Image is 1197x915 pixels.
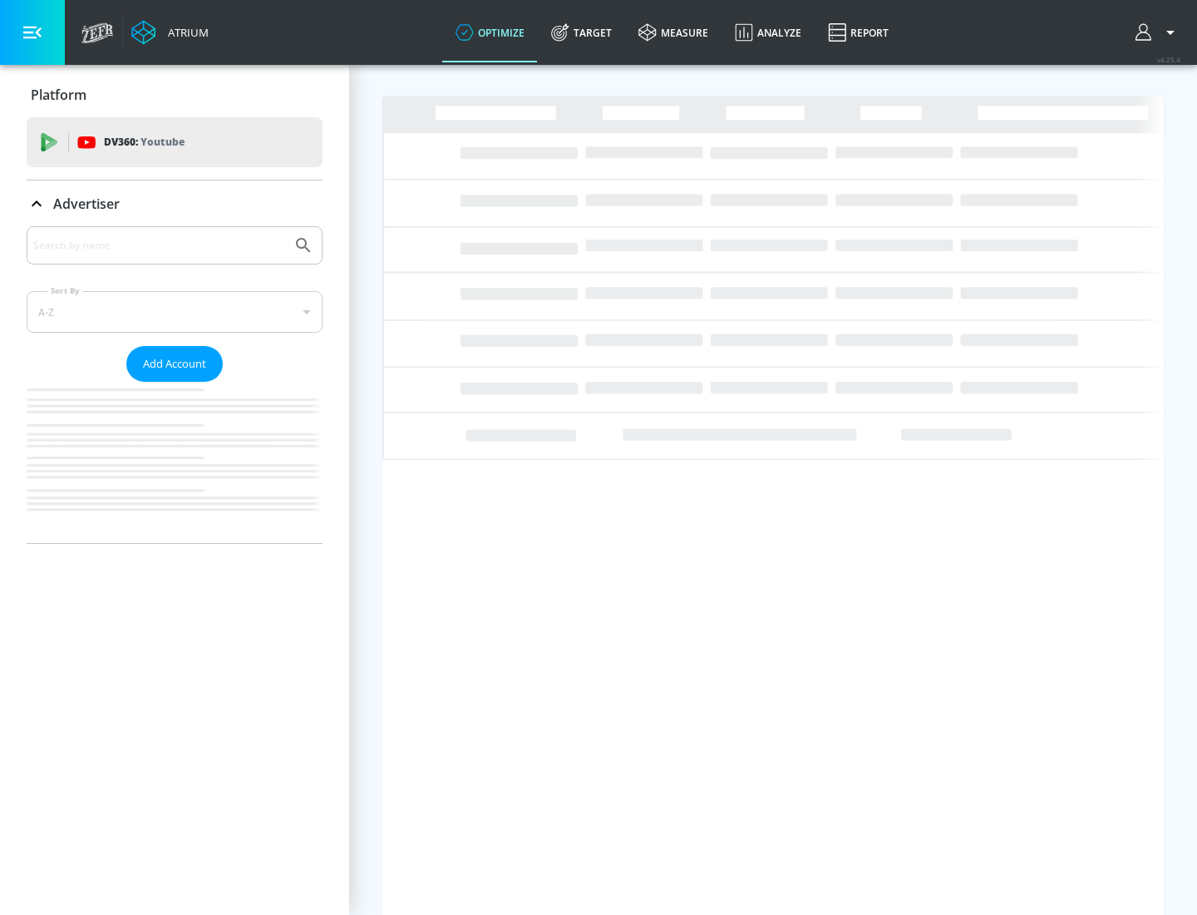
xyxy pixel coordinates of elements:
[33,235,285,256] input: Search by name
[53,195,120,213] p: Advertiser
[722,2,815,62] a: Analyze
[126,346,223,382] button: Add Account
[131,20,209,45] a: Atrium
[161,25,209,40] div: Atrium
[27,291,323,333] div: A-Z
[815,2,902,62] a: Report
[1157,55,1180,64] span: v 4.25.4
[104,133,185,151] p: DV360:
[47,285,83,296] label: Sort By
[27,226,323,543] div: Advertiser
[31,86,86,104] p: Platform
[27,117,323,167] div: DV360: Youtube
[27,181,323,227] div: Advertiser
[143,354,206,373] span: Add Account
[27,382,323,543] nav: list of Advertiser
[442,2,538,62] a: optimize
[538,2,625,62] a: Target
[625,2,722,62] a: measure
[140,133,185,151] p: Youtube
[27,72,323,118] div: Platform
